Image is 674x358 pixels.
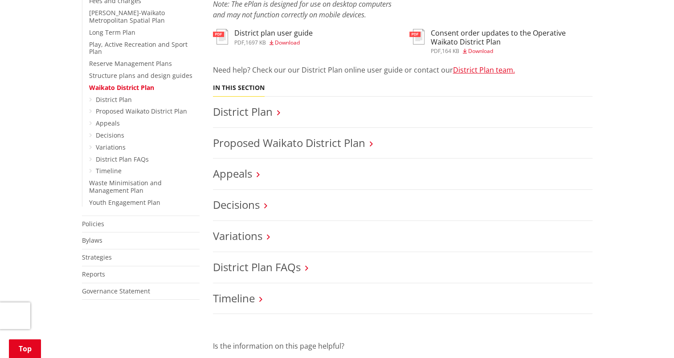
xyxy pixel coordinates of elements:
[89,198,160,207] a: Youth Engagement Plan
[9,339,41,358] a: Top
[453,65,515,75] a: District Plan team.
[82,220,104,228] a: Policies
[409,29,592,53] a: Consent order updates to the Operative Waikato District Plan pdf,164 KB Download
[82,270,105,278] a: Reports
[82,236,102,244] a: Bylaws
[96,119,120,127] a: Appeals
[82,253,112,261] a: Strategies
[213,65,592,75] p: Need help? Check our our District Plan online user guide or contact our
[431,47,441,55] span: pdf
[89,179,162,195] a: Waste Minimisation and Management Plan
[213,228,262,243] a: Variations
[89,71,192,80] a: Structure plans and design guides
[234,29,313,37] h3: District plan user guide
[234,40,313,45] div: ,
[431,49,592,54] div: ,
[96,107,187,115] a: Proposed Waikato District Plan
[409,29,425,45] img: document-pdf.svg
[633,321,665,353] iframe: Messenger Launcher
[213,29,228,45] img: document-pdf.svg
[213,84,265,92] h5: In this section
[213,291,255,305] a: Timeline
[89,83,154,92] a: Waikato District Plan
[431,29,592,46] h3: Consent order updates to the Operative Waikato District Plan
[89,40,188,56] a: Play, Active Recreation and Sport Plan
[468,47,493,55] span: Download
[213,135,365,150] a: Proposed Waikato District Plan
[89,28,135,37] a: Long Term Plan
[234,39,244,46] span: pdf
[213,29,313,45] a: District plan user guide pdf,1697 KB Download
[213,341,592,351] p: Is the information on this page helpful?
[442,47,459,55] span: 164 KB
[213,104,273,119] a: District Plan
[82,287,150,295] a: Governance Statement
[275,39,300,46] span: Download
[96,143,126,151] a: Variations
[96,95,132,104] a: District Plan
[96,155,149,163] a: District Plan FAQs
[96,167,122,175] a: Timeline
[213,197,260,212] a: Decisions
[213,166,252,181] a: Appeals
[89,8,165,24] a: [PERSON_NAME]-Waikato Metropolitan Spatial Plan
[213,260,301,274] a: District Plan FAQs
[245,39,266,46] span: 1697 KB
[96,131,124,139] a: Decisions
[89,59,172,68] a: Reserve Management Plans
